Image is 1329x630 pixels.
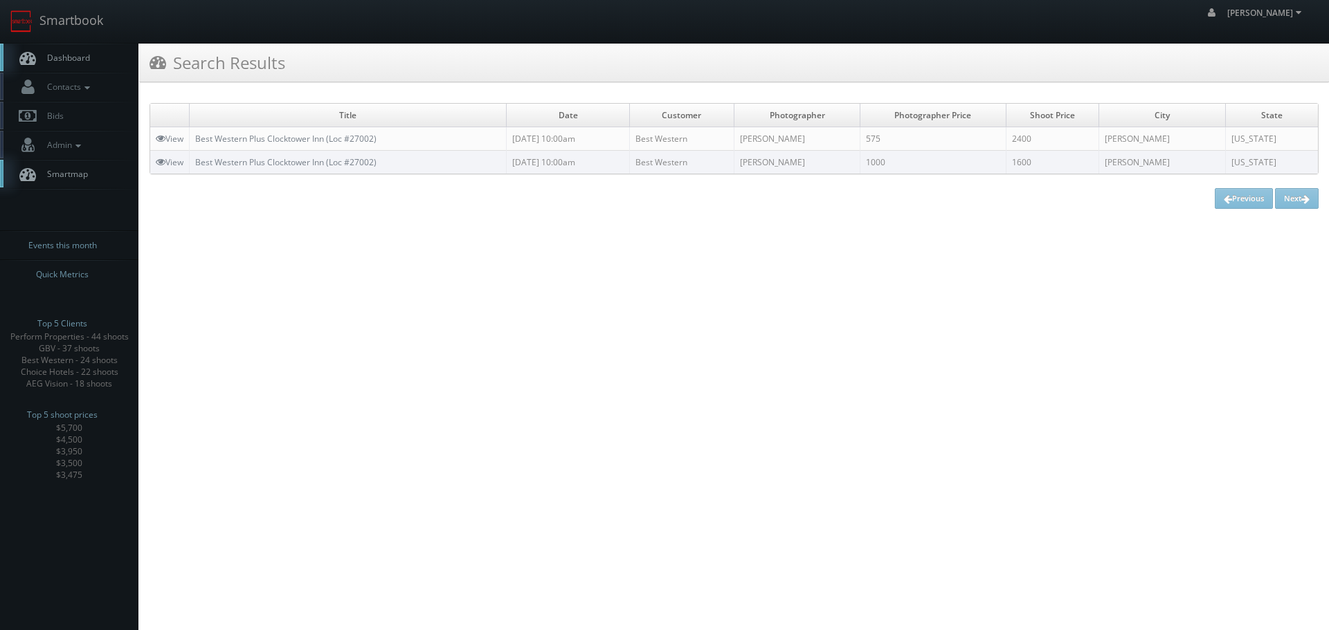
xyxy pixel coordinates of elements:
[629,104,734,127] td: Customer
[1006,127,1099,151] td: 2400
[28,239,97,252] span: Events this month
[1225,127,1318,151] td: [US_STATE]
[1006,104,1099,127] td: Shoot Price
[1099,127,1225,151] td: [PERSON_NAME]
[40,110,64,122] span: Bids
[507,104,629,127] td: Date
[195,156,377,168] a: Best Western Plus Clocktower Inn (Loc #27002)
[150,50,285,75] h3: Search Results
[629,127,734,151] td: Best Western
[40,139,84,151] span: Admin
[507,127,629,151] td: [DATE] 10:00am
[156,156,183,168] a: View
[40,52,90,64] span: Dashboard
[1225,151,1318,174] td: [US_STATE]
[37,317,87,331] span: Top 5 Clients
[1099,151,1225,174] td: [PERSON_NAME]
[36,268,89,281] span: Quick Metrics
[860,104,1006,127] td: Photographer Price
[190,104,507,127] td: Title
[629,151,734,174] td: Best Western
[40,168,88,180] span: Smartmap
[1006,151,1099,174] td: 1600
[734,104,860,127] td: Photographer
[507,151,629,174] td: [DATE] 10:00am
[10,10,33,33] img: smartbook-logo.png
[1099,104,1225,127] td: City
[27,408,98,422] span: Top 5 shoot prices
[1227,7,1305,19] span: [PERSON_NAME]
[734,151,860,174] td: [PERSON_NAME]
[156,133,183,145] a: View
[860,151,1006,174] td: 1000
[734,127,860,151] td: [PERSON_NAME]
[860,127,1006,151] td: 575
[195,133,377,145] a: Best Western Plus Clocktower Inn (Loc #27002)
[40,81,93,93] span: Contacts
[1225,104,1318,127] td: State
